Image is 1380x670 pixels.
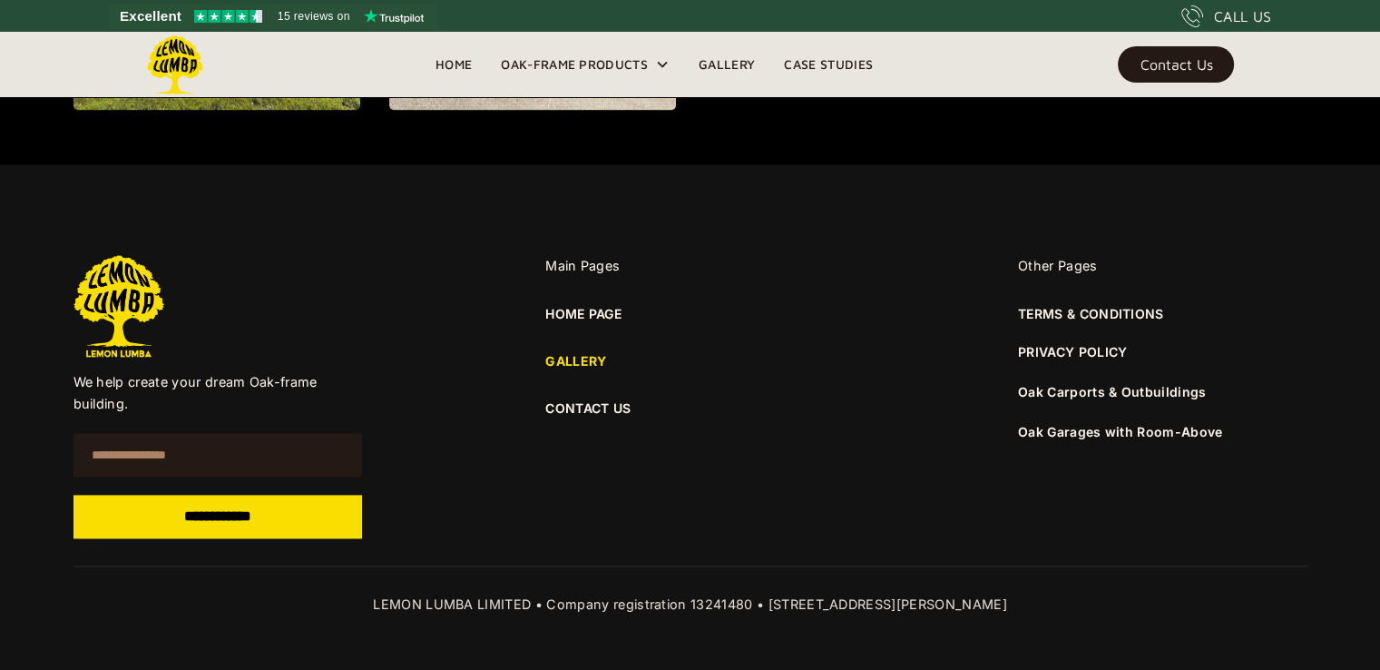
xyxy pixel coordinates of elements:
span: Excellent [120,5,181,27]
div: Contact Us [1140,58,1212,71]
a: See Lemon Lumba reviews on Trustpilot [109,4,436,29]
span: 15 reviews on [278,5,350,27]
a: CONTACT US [545,399,835,419]
form: Email Form [73,433,363,538]
div: Other Pages [1018,255,1307,277]
a: CALL US [1181,5,1271,27]
a: TERMS & CONDITIONS [1018,304,1164,324]
a: PRIVACY POLICY [1018,342,1127,362]
a: Oak Garages with Room-Above [1018,424,1223,439]
a: Oak Carports & Outbuildings [1018,384,1207,399]
a: HOME PAGE [545,304,621,324]
div: Main Pages [545,255,835,277]
div: LEMON LUMBA LIMITED • Company registration 13241480 • [STREET_ADDRESS][PERSON_NAME] [73,594,1307,616]
a: GALLERY [545,351,835,371]
p: We help create your dream Oak-frame building. [73,371,363,415]
img: Trustpilot 4.5 stars [194,10,262,23]
a: Contact Us [1118,46,1234,83]
a: Case Studies [769,51,887,78]
div: CALL US [1214,5,1271,27]
img: Trustpilot logo [364,9,424,24]
div: Oak-Frame Products [486,32,684,97]
a: Gallery [684,51,769,78]
div: Oak-Frame Products [501,54,648,75]
a: Home [421,51,486,78]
